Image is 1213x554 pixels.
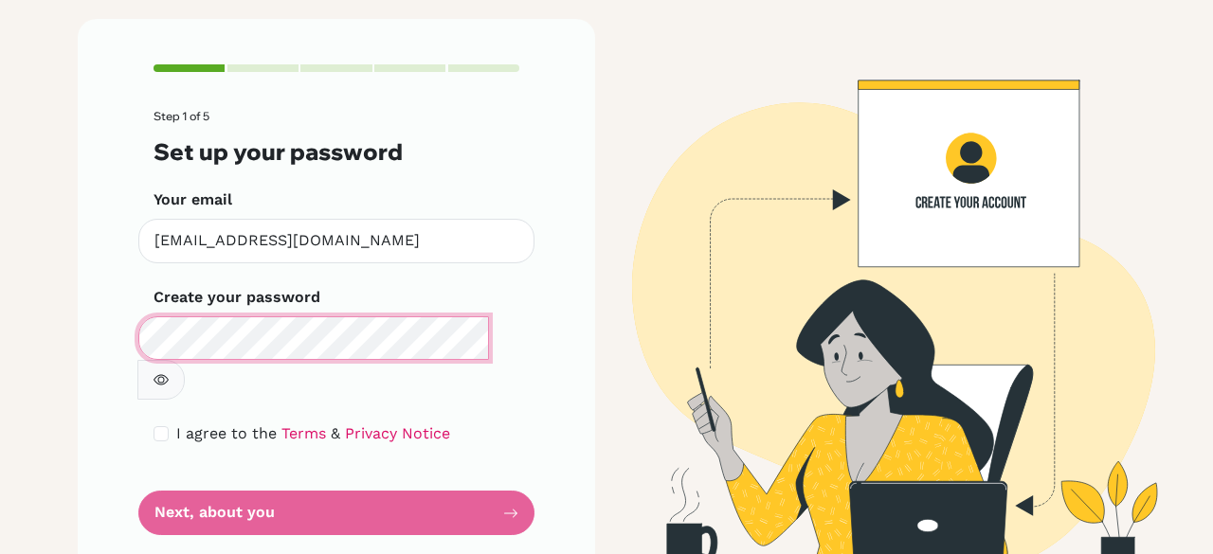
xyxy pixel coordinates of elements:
span: & [331,424,340,442]
label: Your email [154,188,232,211]
a: Terms [281,424,326,442]
input: Insert your email* [138,219,534,263]
span: I agree to the [176,424,277,442]
a: Privacy Notice [345,424,450,442]
span: Step 1 of 5 [154,109,209,123]
label: Create your password [154,286,320,309]
h3: Set up your password [154,138,519,166]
